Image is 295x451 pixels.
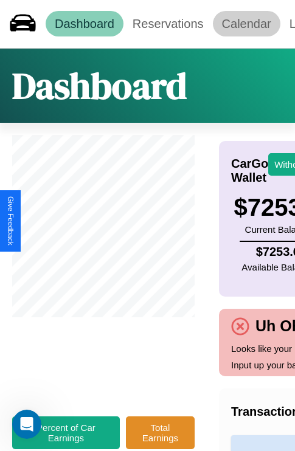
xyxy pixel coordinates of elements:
button: Total Earnings [126,416,195,449]
a: Dashboard [46,11,123,36]
h1: Dashboard [12,61,187,111]
a: Calendar [213,11,280,36]
h4: CarGo Wallet [231,157,268,185]
div: Give Feedback [6,196,15,246]
a: Reservations [123,11,213,36]
iframe: Intercom live chat [12,410,41,439]
button: Percent of Car Earnings [12,416,120,449]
